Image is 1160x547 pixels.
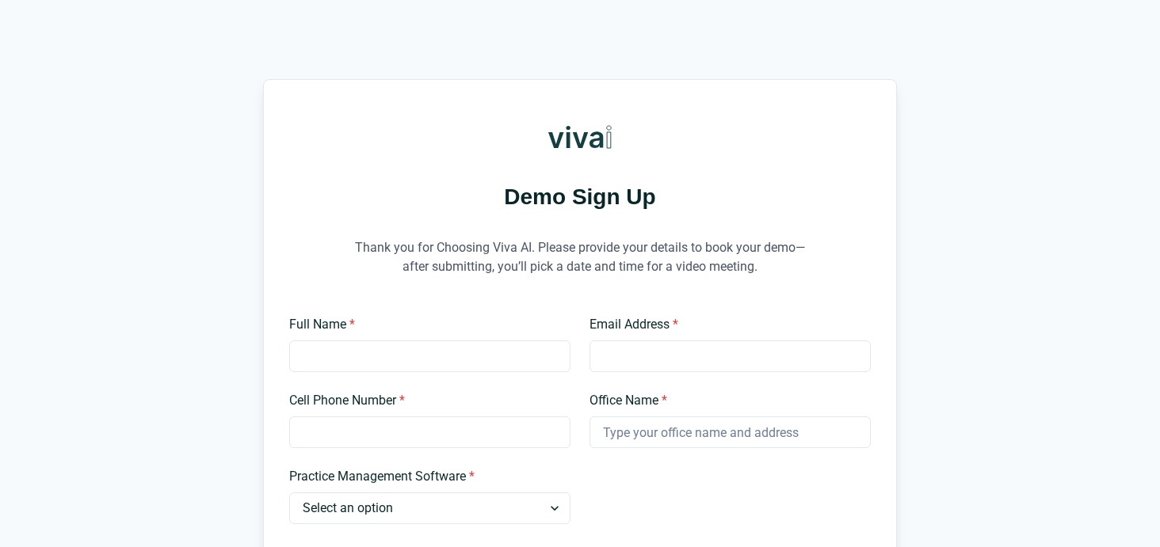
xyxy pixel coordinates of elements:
label: Email Address [590,315,861,334]
h1: Demo Sign Up [289,181,871,212]
label: Practice Management Software [289,467,561,486]
p: Thank you for Choosing Viva AI. Please provide your details to book your demo—after submitting, y... [342,218,818,296]
img: Viva AI Logo [548,105,612,169]
label: Office Name [590,391,861,410]
input: Type your office name and address [590,416,871,448]
label: Cell Phone Number [289,391,561,410]
label: Full Name [289,315,561,334]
